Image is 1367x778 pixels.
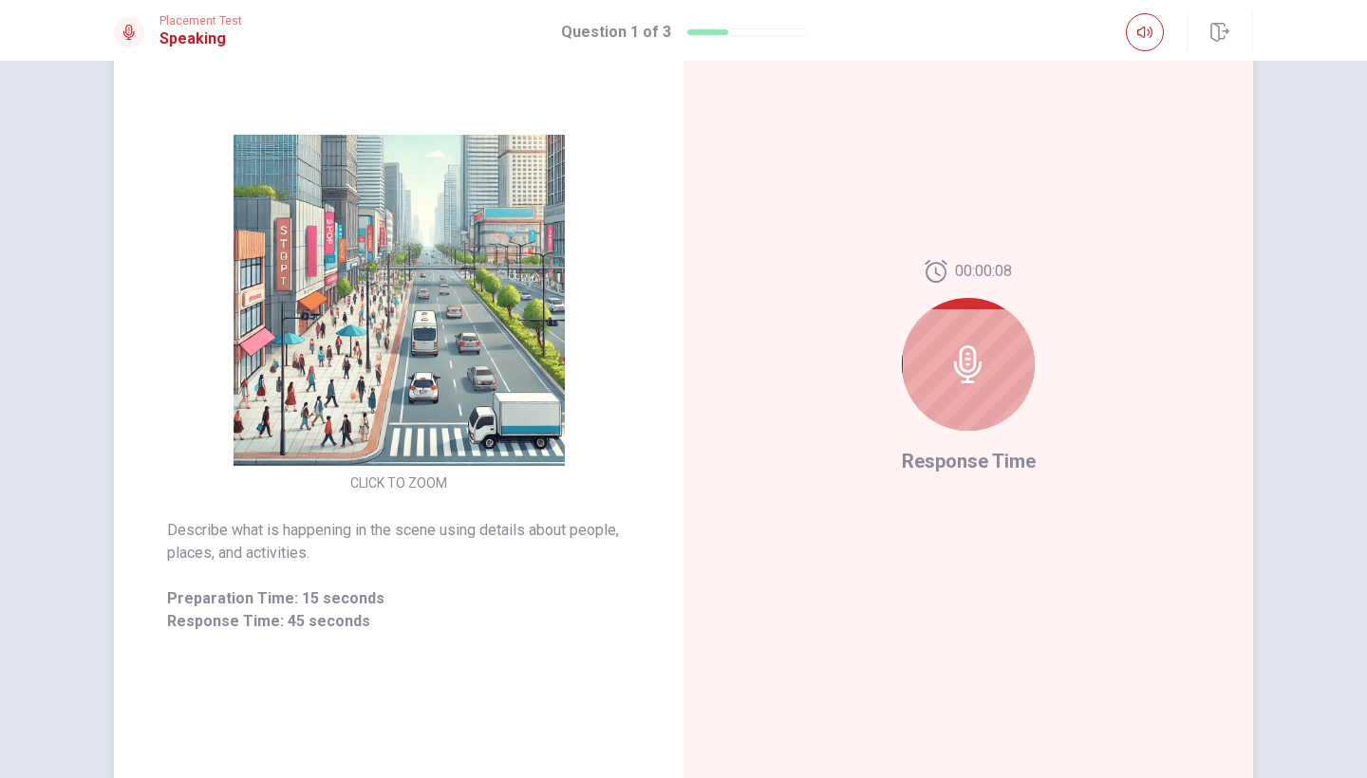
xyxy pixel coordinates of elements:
[561,21,671,44] h1: Question 1 of 3
[167,587,630,610] span: Preparation Time: 15 seconds
[159,14,242,28] span: Placement Test
[216,135,581,466] img: [object Object]
[159,28,242,50] h1: Speaking
[167,610,630,633] span: Response Time: 45 seconds
[955,260,1012,283] span: 00:00:08
[902,450,1036,472] span: Response Time
[343,470,455,496] button: CLICK TO ZOOM
[167,519,630,565] span: Describe what is happening in the scene using details about people, places, and activities.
